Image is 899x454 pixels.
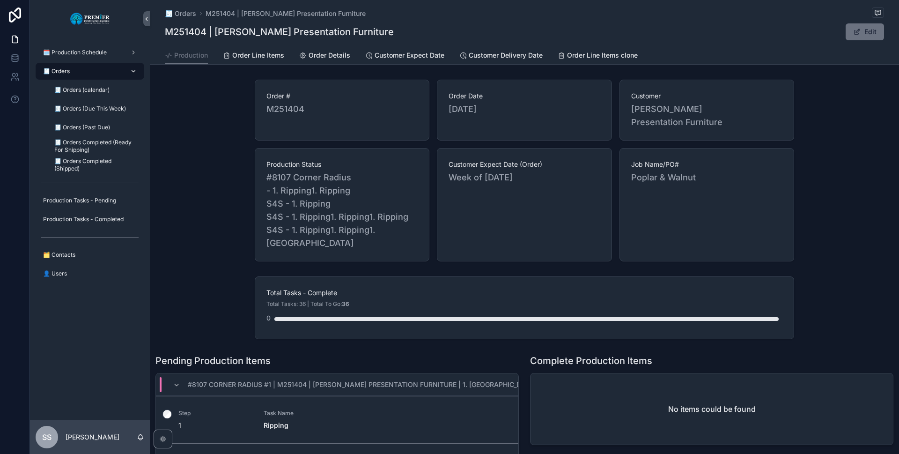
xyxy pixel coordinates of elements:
[43,216,124,223] span: Production Tasks - Completed
[47,119,144,136] a: 🧾 Orders (Past Due)
[846,23,884,40] button: Edit
[36,246,144,263] a: 🗂️ Contacts
[47,156,144,173] a: 🧾 Orders Completed (Shipped)
[266,171,418,250] span: #8107 Corner Radius - 1. Ripping1. Ripping S4S - 1. Ripping S4S - 1. Ripping1. Ripping1. Ripping ...
[36,211,144,228] a: Production Tasks - Completed
[668,403,756,415] h2: No items could be found
[70,11,111,26] img: App logo
[266,91,418,101] span: Order #
[223,47,284,66] a: Order Line Items
[178,409,252,417] span: Step
[375,51,444,60] span: Customer Expect Date
[47,100,144,117] a: 🧾 Orders (Due This Week)
[54,157,135,172] span: 🧾 Orders Completed (Shipped)
[188,380,536,389] span: #8107 Corner Radius #1 | M251404 | [PERSON_NAME] Presentation Furniture | 1. [GEOGRAPHIC_DATA]
[47,82,144,98] a: 🧾 Orders (calendar)
[165,25,394,38] h1: M251404 | [PERSON_NAME] Presentation Furniture
[47,138,144,155] a: 🧾 Orders Completed (Ready For Shipping)
[178,421,252,430] span: 1
[54,124,110,131] span: 🧾 Orders (Past Due)
[449,171,600,184] span: Week of [DATE]
[266,160,418,169] span: Production Status
[449,160,600,169] span: Customer Expect Date (Order)
[567,51,638,60] span: Order Line Items clone
[36,44,144,61] a: 🗓️ Production Schedule
[631,171,782,184] span: Poplar & Walnut
[54,105,126,112] span: 🧾 Orders (Due This Week)
[43,49,107,56] span: 🗓️ Production Schedule
[36,265,144,282] a: 👤 Users
[36,192,144,209] a: Production Tasks - Pending
[165,9,196,18] a: 🧾 Orders
[299,47,350,66] a: Order Details
[631,160,782,169] span: Job Name/PO#
[342,300,349,307] strong: 36
[631,103,782,129] span: [PERSON_NAME] Presentation Furniture
[449,103,600,116] span: [DATE]
[43,197,116,204] span: Production Tasks - Pending
[309,51,350,60] span: Order Details
[459,47,543,66] a: Customer Delivery Date
[266,309,271,327] div: 0
[264,421,288,429] strong: Ripping
[165,47,208,65] a: Production
[365,47,444,66] a: Customer Expect Date
[54,86,110,94] span: 🧾 Orders (calendar)
[558,47,638,66] a: Order Line Items clone
[155,354,271,367] h1: Pending Production Items
[469,51,543,60] span: Customer Delivery Date
[266,103,418,116] span: M251404
[174,51,208,60] span: Production
[631,91,782,101] span: Customer
[30,37,150,294] div: scrollable content
[449,91,600,101] span: Order Date
[266,288,782,298] span: Total Tasks - Complete
[43,270,67,277] span: 👤 Users
[232,51,284,60] span: Order Line Items
[36,63,144,80] a: 🧾 Orders
[530,354,652,367] h1: Complete Production Items
[266,300,349,308] span: Total Tasks: 36 | Total To Go:
[66,432,119,442] p: [PERSON_NAME]
[206,9,366,18] a: M251404 | [PERSON_NAME] Presentation Furniture
[54,139,135,154] span: 🧾 Orders Completed (Ready For Shipping)
[43,251,75,259] span: 🗂️ Contacts
[264,409,508,417] span: Task Name
[42,432,52,443] span: SS
[43,67,70,75] span: 🧾 Orders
